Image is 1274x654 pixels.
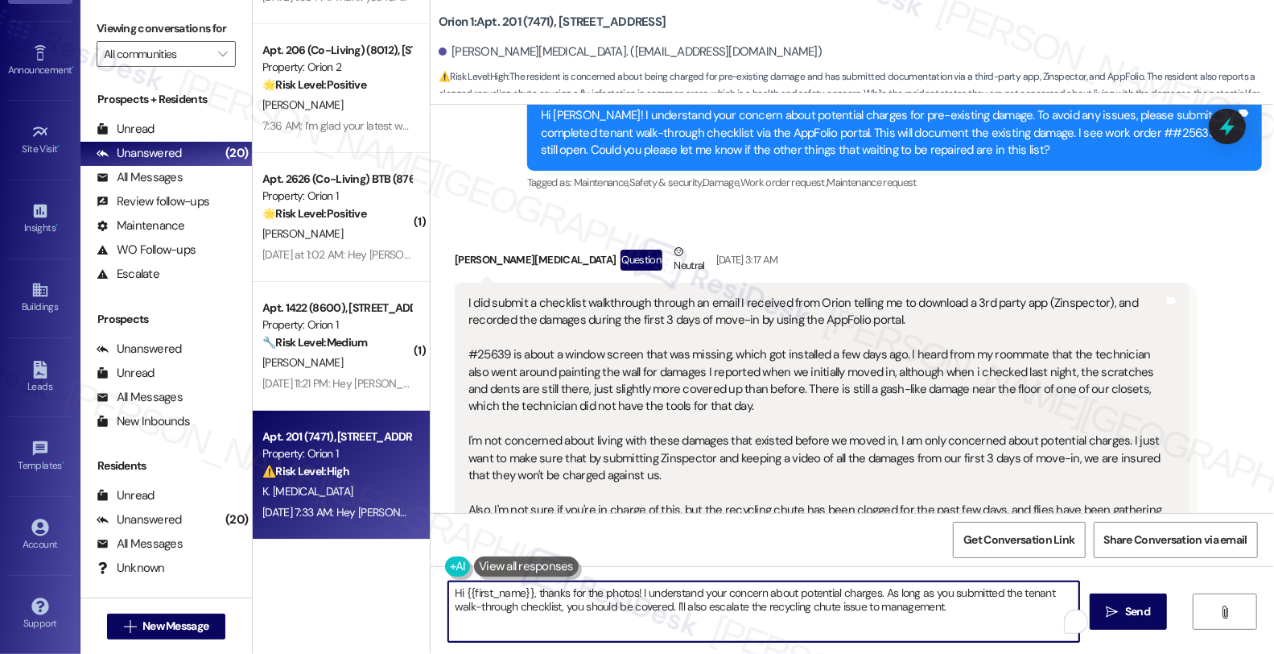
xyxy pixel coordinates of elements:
a: Templates • [8,435,72,478]
div: Property: Orion 1 [262,317,411,333]
strong: 🔧 Risk Level: Medium [262,335,367,350]
div: Unread [97,487,155,504]
strong: 🌟 Risk Level: Positive [262,206,366,221]
b: Orion 1: Apt. 201 (7471), [STREET_ADDRESS] [439,14,666,31]
div: [PERSON_NAME][MEDICAL_DATA] [455,243,1189,283]
a: Buildings [8,276,72,320]
span: Maintenance request [827,176,917,189]
span: Safety & security , [629,176,703,189]
div: All Messages [97,389,183,406]
span: Maintenance , [574,176,629,189]
button: New Message [107,614,226,640]
div: Neutral [670,243,707,277]
span: Share Conversation via email [1104,532,1247,548]
a: Site Visit • [8,118,72,162]
div: All Messages [97,169,183,186]
div: [PERSON_NAME][MEDICAL_DATA]. ([EMAIL_ADDRESS][DOMAIN_NAME]) [439,43,822,60]
div: Escalate [97,266,159,283]
div: I did submit a checklist walkthrough through an email I received from Orion telling me to downloa... [468,295,1164,571]
div: Unknown [97,560,165,577]
div: Unanswered [97,511,182,528]
div: Apt. 2626 (Co-Living) BTB (8761), [STREET_ADDRESS][PERSON_NAME] [262,171,411,188]
span: New Message [142,618,208,635]
div: [DATE] 7:33 AM: Hey [PERSON_NAME], we appreciate your text! We'll be back at 11AM to help you out... [262,505,972,519]
div: 7:36 AM: I’m glad your latest work order has been completed to your satisfaction. If I may ask, h... [262,118,941,133]
span: • [56,220,58,231]
textarea: To enrich screen reader interactions, please activate Accessibility in Grammarly extension settings [448,582,1079,642]
div: Property: Orion 1 [262,445,411,462]
strong: ⚠️ Risk Level: High [262,464,349,478]
span: • [62,457,64,469]
span: • [72,62,74,73]
span: [PERSON_NAME] [262,226,343,241]
div: Maintenance [97,217,185,234]
button: Share Conversation via email [1094,522,1258,558]
div: WO Follow-ups [97,242,196,259]
div: Property: Orion 2 [262,59,411,76]
i:  [1107,606,1119,619]
i:  [218,48,227,60]
span: Damage , [703,176,740,189]
div: [DATE] 11:21 PM: Hey [PERSON_NAME], we appreciate your text! We'll be back at 11AM to help you ou... [262,376,969,391]
a: Leads [8,356,72,399]
div: (20) [221,141,252,166]
a: Support [8,593,72,636]
div: Unanswered [97,341,182,358]
strong: 🌟 Risk Level: Positive [262,77,366,92]
input: All communities [104,41,210,67]
div: (20) [221,507,252,532]
button: Send [1090,594,1168,630]
label: Viewing conversations for [97,16,236,41]
div: Apt. 201 (7471), [STREET_ADDRESS] [262,428,411,445]
span: Send [1125,603,1150,620]
button: Get Conversation Link [953,522,1085,558]
span: K. [MEDICAL_DATA] [262,484,353,499]
div: Property: Orion 1 [262,188,411,205]
div: New Inbounds [97,413,190,430]
div: [DATE] at 1:02 AM: Hey [PERSON_NAME], we appreciate your text! We'll be back at 11AM to help you ... [262,247,983,262]
div: Hi [PERSON_NAME]! I understand your concern about potential charges for pre-existing damage. To a... [541,107,1236,159]
div: Review follow-ups [97,193,209,210]
div: Tagged as: [527,171,1262,194]
span: [PERSON_NAME] [262,97,343,112]
strong: ⚠️ Risk Level: High [439,70,508,83]
div: Unread [97,121,155,138]
i:  [1218,606,1231,619]
a: Account [8,514,72,557]
i:  [124,620,136,633]
div: Question [621,250,663,270]
span: [PERSON_NAME] [262,355,343,370]
div: Prospects + Residents [80,91,252,108]
span: Work order request , [740,176,827,189]
span: Get Conversation Link [963,532,1074,548]
div: [DATE] 3:17 AM [712,251,778,268]
div: Unread [97,365,155,382]
span: • [58,141,60,152]
div: Residents [80,457,252,474]
div: All Messages [97,536,183,553]
div: Apt. 1422 (8600), [STREET_ADDRESS] [262,300,411,317]
a: Insights • [8,197,72,241]
span: : The resident is concerned about being charged for pre-existing damage and has submitted documen... [439,68,1274,120]
div: Prospects [80,311,252,328]
div: Apt. 206 (Co-Living) (8012), [STREET_ADDRESS][PERSON_NAME] [262,42,411,59]
div: Unanswered [97,145,182,162]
